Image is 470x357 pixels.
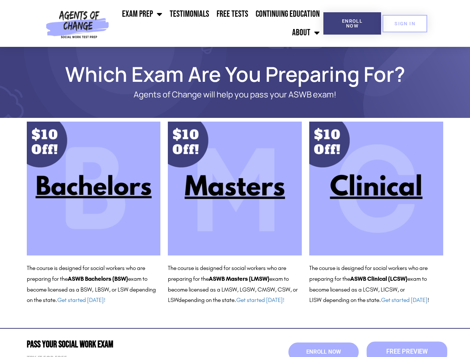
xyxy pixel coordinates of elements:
[168,263,302,306] p: The course is designed for social workers who are preparing for the exam to become licensed as a ...
[306,349,341,355] span: Enroll Now
[118,5,166,23] a: Exam Prep
[53,90,418,99] p: Agents of Change will help you pass your ASWB exam!
[394,21,415,26] span: SIGN IN
[27,263,161,306] p: The course is designed for social workers who are preparing for the exam to become licensed as a ...
[323,12,381,35] a: Enroll Now
[323,296,379,303] span: depending on the state
[381,296,428,303] a: Get started [DATE]
[57,296,105,303] a: Get started [DATE]!
[288,23,323,42] a: About
[252,5,323,23] a: Continuing Education
[383,15,427,32] a: SIGN IN
[23,65,447,83] h1: Which Exam Are You Preparing For?
[166,5,213,23] a: Testimonials
[213,5,252,23] a: Free Tests
[112,5,323,42] nav: Menu
[309,263,443,306] p: The course is designed for social workers who are preparing for the exam to become licensed as a ...
[350,275,407,282] b: ASWB Clinical (LCSW)
[68,275,128,282] b: ASWB Bachelors (BSW)
[209,275,269,282] b: ASWB Masters (LMSW)
[335,19,369,28] span: Enroll Now
[386,349,427,355] span: Free Preview
[379,296,429,303] span: . !
[236,296,284,303] a: Get started [DATE]!
[178,296,284,303] span: depending on the state.
[27,340,231,349] h2: Pass Your Social Work Exam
